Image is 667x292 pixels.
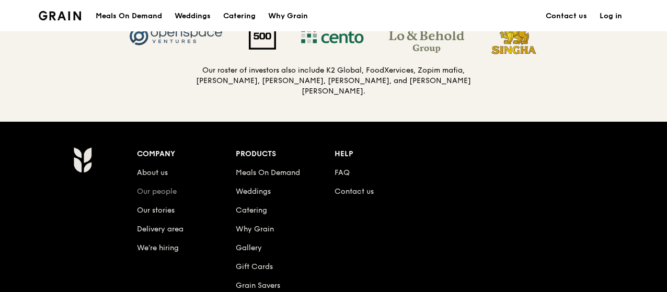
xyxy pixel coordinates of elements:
a: Grain Savers [236,281,280,290]
img: Grain [39,11,81,20]
h5: Our roster of investors also include K2 Global, FoodXervices, Zopim mafia, [PERSON_NAME], [PERSON... [195,65,471,97]
img: Cento Ventures [289,19,376,53]
a: Catering [217,1,262,32]
a: We’re hiring [137,243,179,252]
img: Openspace Ventures [116,19,236,53]
a: FAQ [335,168,350,177]
div: Catering [223,1,256,32]
a: Why Grain [236,225,274,233]
div: Help [335,147,433,161]
div: Meals On Demand [96,1,162,32]
img: Grain [73,147,91,173]
a: Our people [137,187,177,196]
img: Singha [477,15,551,57]
a: Why Grain [262,1,314,32]
a: Contact us [335,187,374,196]
div: Company [137,147,236,161]
div: Weddings [175,1,211,32]
a: Contact us [539,1,593,32]
a: Our stories [137,206,175,215]
a: Log in [593,1,628,32]
a: Meals On Demand [236,168,300,177]
a: Gift Cards [236,262,273,271]
img: 500 Startups [236,22,289,50]
a: Delivery area [137,225,183,233]
div: Products [236,147,335,161]
div: Why Grain [268,1,308,32]
img: The Lo & Behold Group [376,19,477,53]
a: About us [137,168,168,177]
a: Catering [236,206,267,215]
a: Weddings [236,187,271,196]
a: Weddings [168,1,217,32]
a: Gallery [236,243,262,252]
